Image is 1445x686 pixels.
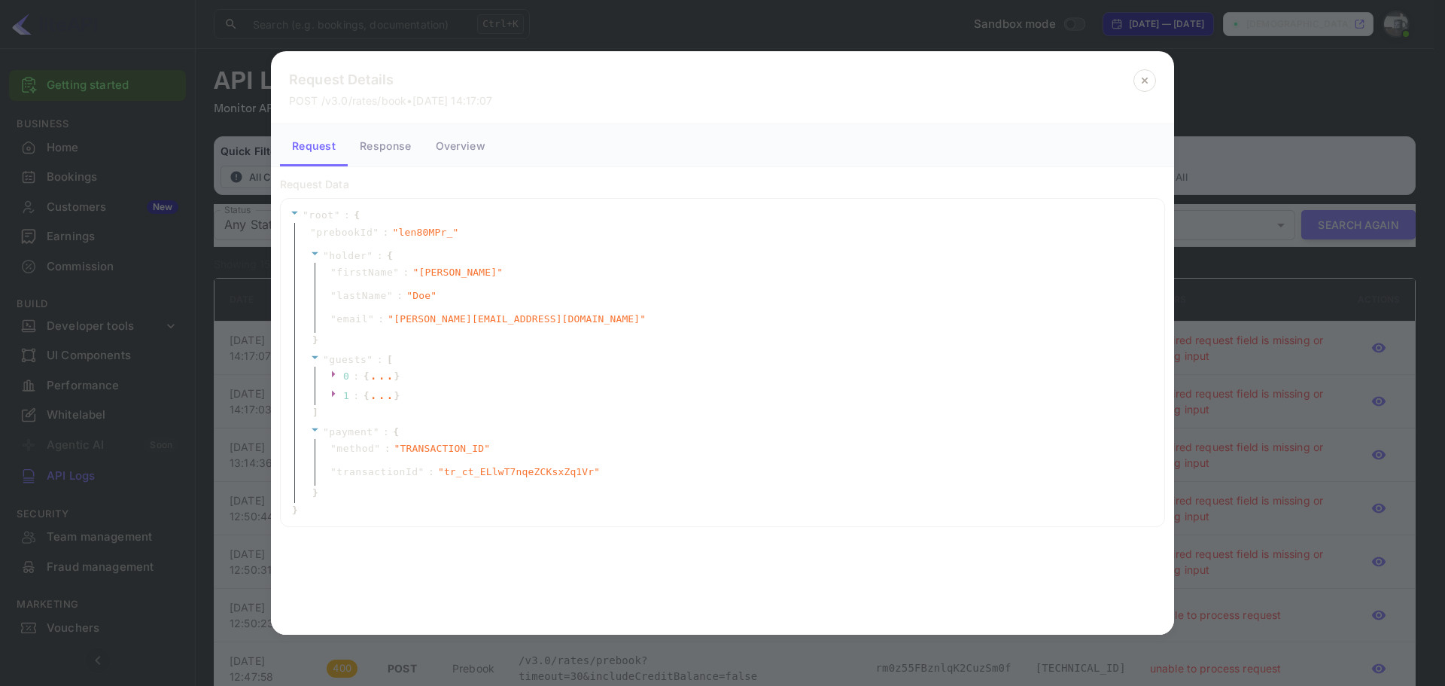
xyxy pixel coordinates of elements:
[438,465,600,480] span: " tr_ct_ELlwT7nqeZCKsxZq1Vr "
[383,425,389,440] span: :
[353,389,359,404] span: :
[316,225,373,240] span: prebookId
[329,250,367,261] span: holder
[373,227,379,238] span: "
[289,69,493,90] p: Request Details
[336,312,368,327] span: email
[393,225,459,240] span: " len80MPr_ "
[343,370,349,382] span: 0
[330,267,336,278] span: "
[367,250,373,261] span: "
[364,369,370,384] span: {
[303,209,309,221] span: "
[393,267,399,278] span: "
[428,465,434,480] span: :
[336,441,374,456] span: method
[330,290,336,301] span: "
[310,333,318,348] span: }
[353,369,359,384] span: :
[336,288,387,303] span: lastName
[344,208,350,223] span: :
[374,443,380,454] span: "
[413,265,503,280] span: " [PERSON_NAME] "
[367,354,373,365] span: "
[343,390,349,401] span: 1
[310,227,316,238] span: "
[330,443,336,454] span: "
[364,389,370,404] span: {
[394,389,400,404] span: }
[394,369,400,384] span: }
[309,209,333,221] span: root
[383,225,389,240] span: :
[385,441,391,456] span: :
[280,124,348,166] button: Request
[370,371,394,379] div: ...
[336,265,393,280] span: firstName
[310,405,318,420] span: ]
[373,426,379,438] span: "
[330,466,336,477] span: "
[403,265,409,280] span: :
[290,503,298,518] span: }
[348,124,423,166] button: Response
[388,312,646,327] span: " [PERSON_NAME][EMAIL_ADDRESS][DOMAIN_NAME] "
[336,465,418,480] span: transactionId
[354,208,360,223] span: {
[329,426,373,438] span: payment
[387,248,393,264] span: {
[418,466,424,477] span: "
[334,209,340,221] span: "
[310,486,318,501] span: }
[289,93,493,108] p: POST /v3.0/rates/book • [DATE] 14:17:07
[397,288,403,303] span: :
[394,441,491,456] span: " TRANSACTION_ID "
[387,290,393,301] span: "
[387,352,393,367] span: [
[323,354,329,365] span: "
[424,124,497,166] button: Overview
[377,248,383,264] span: :
[329,354,367,365] span: guests
[330,313,336,325] span: "
[377,352,383,367] span: :
[378,312,384,327] span: :
[323,250,329,261] span: "
[280,176,1165,192] p: Request Data
[368,313,374,325] span: "
[393,425,399,440] span: {
[370,391,394,398] div: ...
[406,288,437,303] span: " Doe "
[323,426,329,438] span: "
